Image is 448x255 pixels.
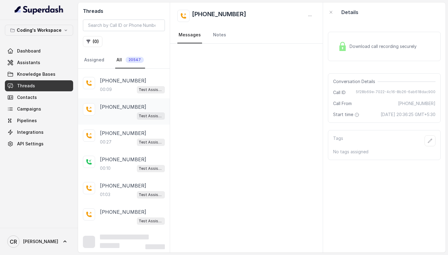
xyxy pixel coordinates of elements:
[100,182,146,189] p: [PHONE_NUMBER]
[100,77,146,84] p: [PHONE_NUMBER]
[338,42,347,51] img: Lock Icon
[83,36,102,47] button: (0)
[139,113,163,119] p: Test Assistant-3
[100,208,146,216] p: [PHONE_NUMBER]
[5,115,73,126] a: Pipelines
[10,239,17,245] text: CR
[177,27,316,43] nav: Tabs
[341,9,358,16] p: Details
[83,7,165,15] h2: Threads
[17,48,41,54] span: Dashboard
[17,118,37,124] span: Pipelines
[333,89,346,96] span: Call ID
[5,69,73,80] a: Knowledge Bases
[5,57,73,68] a: Assistants
[17,83,35,89] span: Threads
[5,80,73,91] a: Threads
[5,233,73,250] a: [PERSON_NAME]
[333,78,378,85] span: Conversation Details
[177,27,202,43] a: Messages
[100,156,146,163] p: [PHONE_NUMBER]
[17,129,44,135] span: Integrations
[17,94,37,100] span: Contacts
[17,60,40,66] span: Assistants
[5,104,73,115] a: Campaigns
[17,106,41,112] span: Campaigns
[23,239,58,245] span: [PERSON_NAME]
[17,141,44,147] span: API Settings
[333,100,352,107] span: Call From
[333,149,436,155] p: No tags assigned
[139,166,163,172] p: Test Assistant- 2
[100,103,146,111] p: [PHONE_NUMBER]
[100,165,111,171] p: 00:10
[100,191,110,198] p: 01:03
[17,27,62,34] p: Coding's Workspace
[333,111,361,118] span: Start time
[17,71,55,77] span: Knowledge Bases
[192,10,246,22] h2: [PHONE_NUMBER]
[5,25,73,36] button: Coding's Workspace
[100,139,112,145] p: 00:27
[5,138,73,149] a: API Settings
[5,92,73,103] a: Contacts
[100,129,146,137] p: [PHONE_NUMBER]
[5,46,73,56] a: Dashboard
[5,127,73,138] a: Integrations
[100,86,112,93] p: 00:09
[115,52,145,68] a: All20547
[350,43,419,49] span: Download call recording securely
[381,111,436,118] span: [DATE] 20:36:25 GMT+5:30
[83,20,165,31] input: Search by Call ID or Phone Number
[15,5,64,15] img: light.svg
[139,87,163,93] p: Test Assistant- 2
[212,27,227,43] a: Notes
[83,52,105,68] a: Assigned
[139,218,163,224] p: Test Assistant-3
[139,139,163,145] p: Test Assistant- 2
[356,89,436,96] span: 5f28b69e-7022-4c16-8b26-6ab618dac900
[139,192,163,198] p: Test Assistant-3
[83,52,165,68] nav: Tabs
[126,57,144,63] span: 20547
[333,135,343,146] p: Tags
[398,100,436,107] span: [PHONE_NUMBER]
